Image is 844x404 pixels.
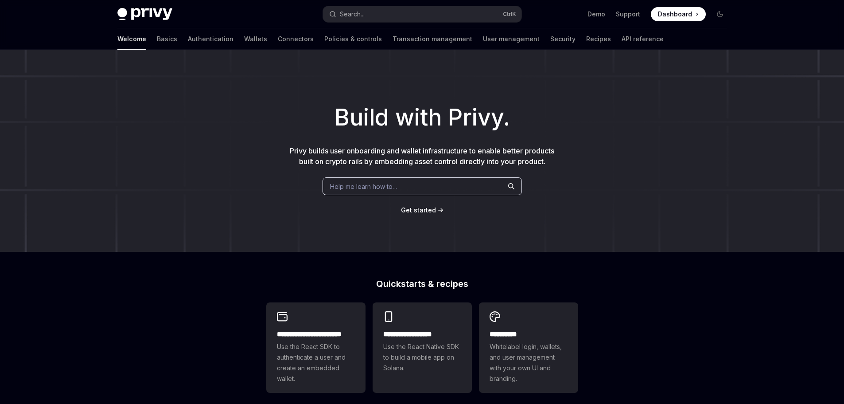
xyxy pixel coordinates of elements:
[277,341,355,384] span: Use the React SDK to authenticate a user and create an embedded wallet.
[14,100,830,135] h1: Build with Privy.
[550,28,576,50] a: Security
[157,28,177,50] a: Basics
[188,28,233,50] a: Authentication
[117,28,146,50] a: Welcome
[324,28,382,50] a: Policies & controls
[479,302,578,393] a: **** *****Whitelabel login, wallets, and user management with your own UI and branding.
[483,28,540,50] a: User management
[401,206,436,215] a: Get started
[278,28,314,50] a: Connectors
[330,182,397,191] span: Help me learn how to…
[503,11,516,18] span: Ctrl K
[586,28,611,50] a: Recipes
[117,8,172,20] img: dark logo
[383,341,461,373] span: Use the React Native SDK to build a mobile app on Solana.
[658,10,692,19] span: Dashboard
[290,146,554,166] span: Privy builds user onboarding and wallet infrastructure to enable better products built on crypto ...
[266,279,578,288] h2: Quickstarts & recipes
[323,6,521,22] button: Search...CtrlK
[713,7,727,21] button: Toggle dark mode
[373,302,472,393] a: **** **** **** ***Use the React Native SDK to build a mobile app on Solana.
[340,9,365,20] div: Search...
[401,206,436,214] span: Get started
[616,10,640,19] a: Support
[244,28,267,50] a: Wallets
[587,10,605,19] a: Demo
[622,28,664,50] a: API reference
[651,7,706,21] a: Dashboard
[393,28,472,50] a: Transaction management
[490,341,568,384] span: Whitelabel login, wallets, and user management with your own UI and branding.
